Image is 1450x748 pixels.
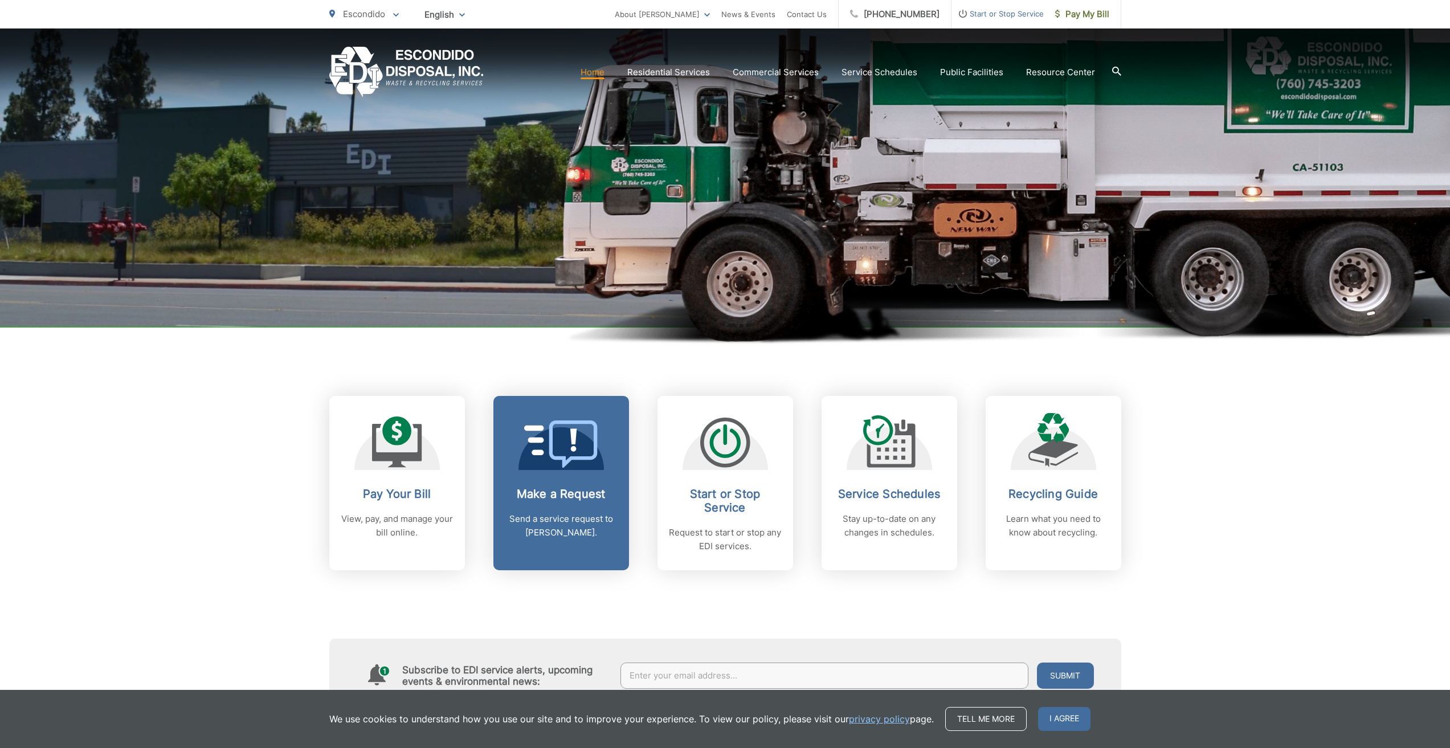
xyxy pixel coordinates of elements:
[1037,663,1094,689] button: Submit
[1055,7,1109,21] span: Pay My Bill
[721,7,775,21] a: News & Events
[669,526,782,553] p: Request to start or stop any EDI services.
[615,7,710,21] a: About [PERSON_NAME]
[620,663,1028,689] input: Enter your email address...
[341,512,454,539] p: View, pay, and manage your bill online.
[733,66,819,79] a: Commercial Services
[669,487,782,514] h2: Start or Stop Service
[343,9,385,19] span: Escondido
[940,66,1003,79] a: Public Facilities
[505,487,618,501] h2: Make a Request
[329,47,484,97] a: EDCD logo. Return to the homepage.
[997,512,1110,539] p: Learn what you need to know about recycling.
[329,396,465,570] a: Pay Your Bill View, pay, and manage your bill online.
[329,712,934,726] p: We use cookies to understand how you use our site and to improve your experience. To view our pol...
[627,66,710,79] a: Residential Services
[1026,66,1095,79] a: Resource Center
[997,487,1110,501] h2: Recycling Guide
[945,707,1027,731] a: Tell me more
[416,5,473,24] span: English
[505,512,618,539] p: Send a service request to [PERSON_NAME].
[986,396,1121,570] a: Recycling Guide Learn what you need to know about recycling.
[842,66,917,79] a: Service Schedules
[493,396,629,570] a: Make a Request Send a service request to [PERSON_NAME].
[341,487,454,501] h2: Pay Your Bill
[581,66,604,79] a: Home
[1038,707,1090,731] span: I agree
[849,712,910,726] a: privacy policy
[833,487,946,501] h2: Service Schedules
[833,512,946,539] p: Stay up-to-date on any changes in schedules.
[787,7,827,21] a: Contact Us
[822,396,957,570] a: Service Schedules Stay up-to-date on any changes in schedules.
[402,664,610,687] h4: Subscribe to EDI service alerts, upcoming events & environmental news:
